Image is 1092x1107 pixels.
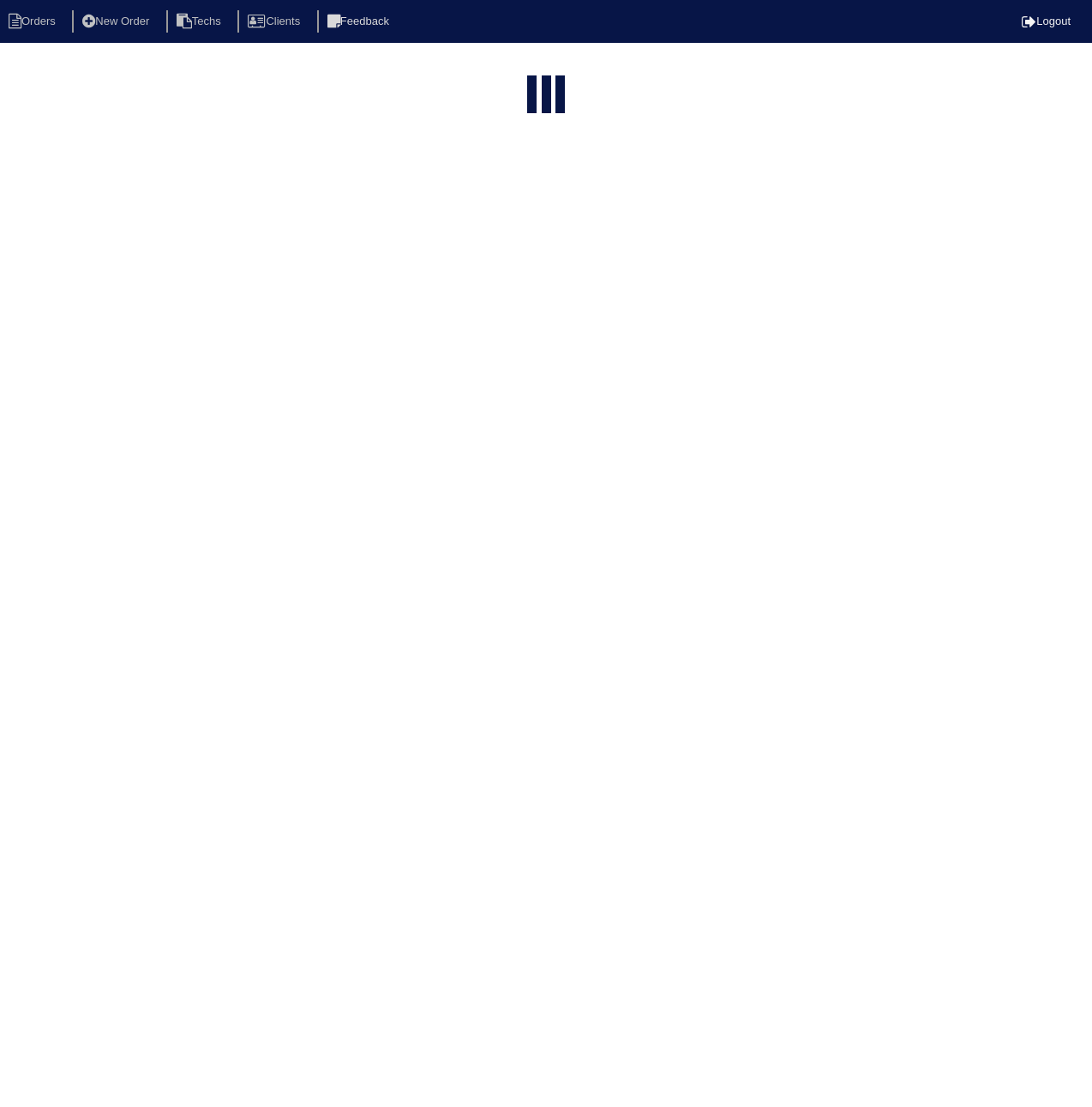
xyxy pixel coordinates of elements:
a: Logout [1022,15,1071,27]
li: Techs [166,10,235,33]
li: Clients [237,10,314,33]
a: Techs [166,15,235,27]
a: Clients [237,15,314,27]
li: New Order [72,10,163,33]
a: New Order [72,15,163,27]
div: loading... [542,75,551,117]
li: Feedback [317,10,403,33]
